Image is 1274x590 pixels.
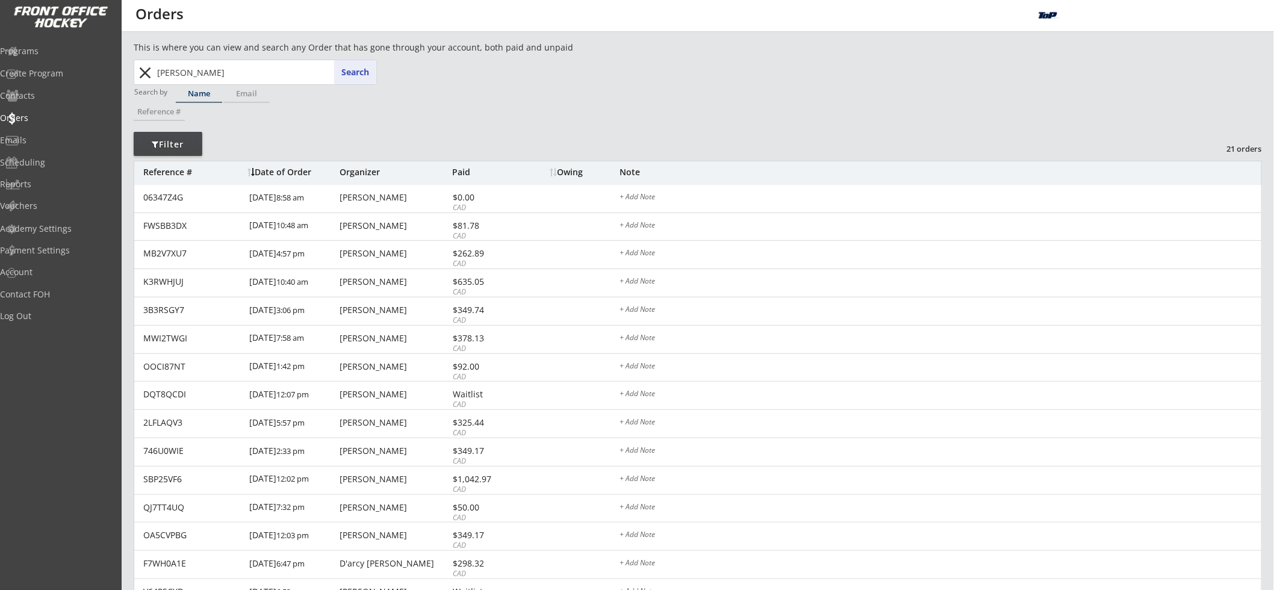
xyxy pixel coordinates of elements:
[143,222,242,230] div: FWSBB3DX
[249,326,337,353] div: [DATE]
[453,390,517,399] div: Waitlist
[249,438,337,465] div: [DATE]
[340,447,449,455] div: [PERSON_NAME]
[620,168,1261,176] div: Note
[340,418,449,427] div: [PERSON_NAME]
[453,400,517,410] div: CAD
[340,193,449,202] div: [PERSON_NAME]
[143,278,242,286] div: K3RWHJUJ
[453,362,517,371] div: $92.00
[620,222,1261,231] div: + Add Note
[620,559,1261,569] div: + Add Note
[340,559,449,568] div: D'arcy [PERSON_NAME]
[276,305,305,315] font: 3:06 pm
[249,185,337,212] div: [DATE]
[620,362,1261,372] div: + Add Note
[276,361,305,371] font: 1:42 pm
[143,475,242,483] div: SBP25VF6
[453,485,517,495] div: CAD
[276,473,309,484] font: 12:02 pm
[143,531,242,539] div: OA5CVPBG
[453,531,517,539] div: $349.17
[276,446,305,456] font: 2:33 pm
[143,447,242,455] div: 746U0WIE
[453,193,517,202] div: $0.00
[143,418,242,427] div: 2LFLAQV3
[249,354,337,381] div: [DATE]
[453,475,517,483] div: $1,042.97
[276,220,308,231] font: 10:48 am
[453,372,517,382] div: CAD
[249,213,337,240] div: [DATE]
[453,344,517,354] div: CAD
[453,203,517,213] div: CAD
[249,241,337,268] div: [DATE]
[134,108,185,116] div: Reference #
[155,60,376,84] input: Start typing name...
[620,475,1261,485] div: + Add Note
[340,390,449,399] div: [PERSON_NAME]
[276,417,305,428] font: 5:57 pm
[249,495,337,522] div: [DATE]
[453,418,517,427] div: $325.44
[620,306,1261,315] div: + Add Note
[143,249,242,258] div: MB2V7XU7
[453,315,517,326] div: CAD
[143,503,242,512] div: QJ7TT4UQ
[135,63,155,82] button: close
[453,513,517,523] div: CAD
[620,503,1261,513] div: + Add Note
[247,168,337,176] div: Date of Order
[340,334,449,343] div: [PERSON_NAME]
[1199,143,1262,154] div: 21 orders
[453,278,517,286] div: $635.05
[340,249,449,258] div: [PERSON_NAME]
[134,42,642,54] div: This is where you can view and search any Order that has gone through your account, both paid and...
[620,278,1261,287] div: + Add Note
[453,428,517,438] div: CAD
[340,475,449,483] div: [PERSON_NAME]
[143,168,241,176] div: Reference #
[453,569,517,579] div: CAD
[276,501,305,512] font: 7:32 pm
[143,306,242,314] div: 3B3RSGY7
[453,306,517,314] div: $349.74
[340,278,449,286] div: [PERSON_NAME]
[620,390,1261,400] div: + Add Note
[340,222,449,230] div: [PERSON_NAME]
[453,559,517,568] div: $298.32
[249,551,337,578] div: [DATE]
[340,306,449,314] div: [PERSON_NAME]
[453,503,517,512] div: $50.00
[276,389,309,400] font: 12:07 pm
[276,332,304,343] font: 7:58 am
[276,276,308,287] font: 10:40 am
[223,90,270,98] div: Email
[143,559,242,568] div: F7WH0A1E
[453,334,517,343] div: $378.13
[249,269,337,296] div: [DATE]
[276,530,309,541] font: 12:03 pm
[143,334,242,343] div: MWI2TWGI
[453,249,517,258] div: $262.89
[134,88,169,96] div: Search by
[143,362,242,371] div: OOCI87NT
[276,192,304,203] font: 8:58 am
[620,249,1261,259] div: + Add Note
[453,456,517,467] div: CAD
[453,259,517,269] div: CAD
[276,558,305,569] font: 6:47 pm
[276,248,305,259] font: 4:57 pm
[453,231,517,241] div: CAD
[249,410,337,437] div: [DATE]
[143,390,242,399] div: DQT8QCDI
[620,193,1261,203] div: + Add Note
[620,447,1261,456] div: + Add Note
[249,297,337,324] div: [DATE]
[620,531,1261,541] div: + Add Note
[249,467,337,494] div: [DATE]
[340,531,449,539] div: [PERSON_NAME]
[550,168,619,176] div: Owing
[340,168,449,176] div: Organizer
[340,362,449,371] div: [PERSON_NAME]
